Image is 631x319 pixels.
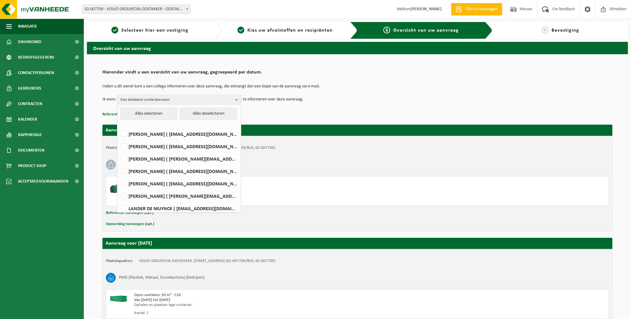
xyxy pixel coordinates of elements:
[18,50,54,65] span: Bedrijfsgegevens
[237,27,244,33] span: 2
[106,220,154,228] button: Opmerking toevoegen (opt.)
[18,65,54,81] span: Contactpersonen
[120,204,238,213] label: LANDER DE MUYNCK ( [EMAIL_ADDRESS][DOMAIN_NAME] )
[411,7,442,11] strong: [PERSON_NAME]
[18,158,46,174] span: Product Shop
[87,42,628,54] h2: Overzicht van uw aanvraag
[120,108,178,120] button: Alles selecteren
[106,241,152,246] strong: Aanvraag voor [DATE]
[120,129,238,139] label: [PERSON_NAME] ( [EMAIL_ADDRESS][DOMAIN_NAME] )
[109,293,128,302] img: HK-XC-20-GN-00.png
[139,259,275,264] td: VOLVO GROUP/CVA OOSTAKKER, [STREET_ADDRESS] (02-007709/BUS, 02-007709)
[120,95,233,104] span: Kies bestaand contactpersoon
[102,70,612,78] h2: Hieronder vindt u een overzicht van uw aanvraag, gegroepeerd per datum.
[117,95,241,104] button: Kies bestaand contactpersoon
[225,27,345,34] a: 2Kies uw afvalstoffen en recipiënten
[134,293,181,297] span: Open container 20 m³ - C20
[106,146,133,150] strong: Plaatsingsadres:
[119,273,205,283] h3: PMD (Plastiek, Metaal, Drankkartons) (bedrijven)
[464,6,499,12] span: Offerte aanvragen
[18,112,37,127] span: Kalender
[120,154,238,163] label: [PERSON_NAME] ( [PERSON_NAME][EMAIL_ADDRESS][DOMAIN_NAME] )
[18,127,42,143] span: Rapportage
[134,311,382,316] div: Aantal: 1
[109,179,128,198] img: HK-XZ-20-GN-00.png
[243,95,304,104] p: te informeren over deze aanvraag.
[18,19,37,34] span: Navigatie
[247,28,333,33] span: Kies uw afvalstoffen en recipiënten
[383,27,390,33] span: 3
[134,189,382,194] div: Ophalen en terugplaatsen zelfde container
[18,81,41,96] span: Gebruikers
[180,108,237,120] button: Alles deselecteren
[121,28,188,33] span: Selecteer hier een vestiging
[106,259,133,263] strong: Plaatsingsadres:
[120,191,238,201] label: [PERSON_NAME] ( [PERSON_NAME][EMAIL_ADDRESS][DOMAIN_NAME] )
[134,303,382,308] div: Ophalen en plaatsen lege container
[120,142,238,151] label: [PERSON_NAME] ( [EMAIL_ADDRESS][DOMAIN_NAME] )
[106,128,152,133] strong: Aanvraag voor [DATE]
[393,28,459,33] span: Overzicht van uw aanvraag
[102,84,612,89] p: Indien u dit wenst kunt u een collega informeren over deze aanvraag, die ontvangt dan een kopie v...
[102,95,115,104] p: Ik wens
[451,3,502,16] a: Offerte aanvragen
[134,298,170,302] strong: Van [DATE] tot [DATE]
[120,166,238,176] label: [PERSON_NAME] ( [EMAIL_ADDRESS][DOMAIN_NAME] )
[106,209,154,217] button: Referentie toevoegen (opt.)
[18,96,42,112] span: Contracten
[120,179,238,188] label: [PERSON_NAME] ( [EMAIL_ADDRESS][DOMAIN_NAME] )
[552,28,579,33] span: Bevestiging
[18,34,41,50] span: Dashboard
[82,5,191,14] span: 02-007709 - VOLVO GROUP/CVA OOSTAKKER - OOSTAKKER
[111,27,118,33] span: 1
[134,197,382,202] div: Aantal: 1
[542,27,548,33] span: 4
[18,174,68,189] span: Acceptatievoorwaarden
[102,110,150,118] button: Referentie toevoegen (opt.)
[90,27,210,34] a: 1Selecteer hier een vestiging
[82,5,190,14] span: 02-007709 - VOLVO GROUP/CVA OOSTAKKER - OOSTAKKER
[18,143,44,158] span: Documenten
